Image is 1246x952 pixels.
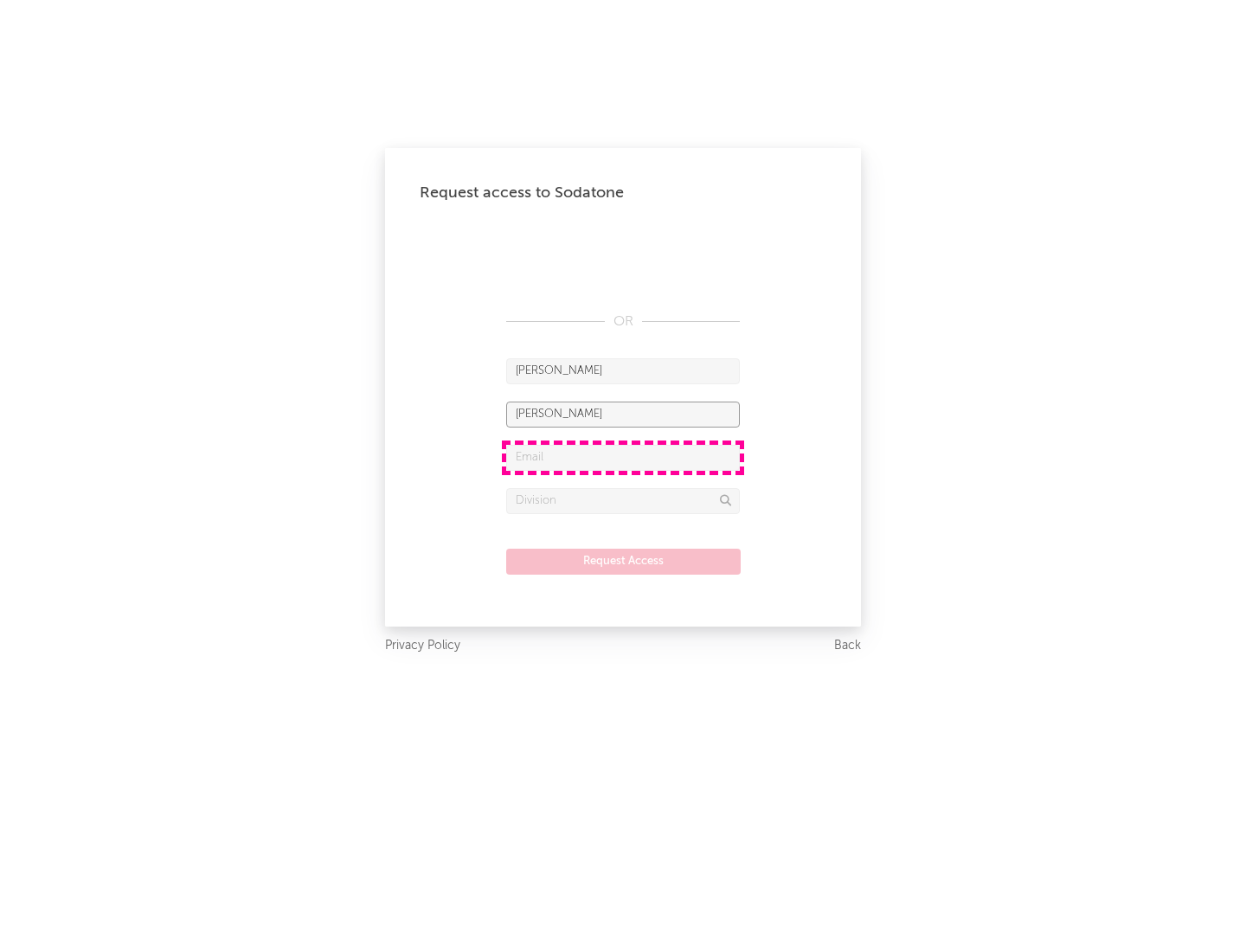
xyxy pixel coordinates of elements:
[506,488,740,514] input: Division
[420,183,826,203] div: Request access to Sodatone
[506,549,741,575] button: Request Access
[506,402,740,428] input: Last Name
[834,635,861,657] a: Back
[506,358,740,384] input: First Name
[385,635,460,657] a: Privacy Policy
[506,445,740,471] input: Email
[506,312,740,332] div: OR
